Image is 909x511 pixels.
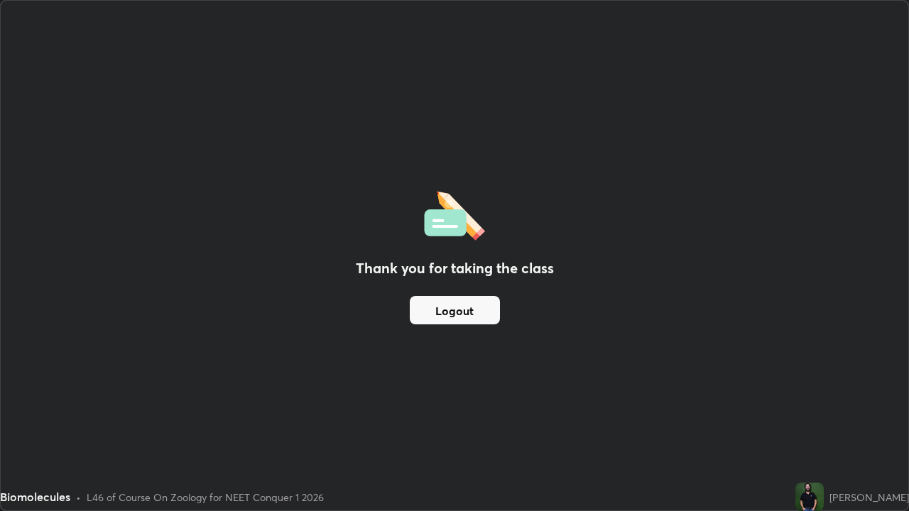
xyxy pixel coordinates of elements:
[829,490,909,505] div: [PERSON_NAME]
[87,490,324,505] div: L46 of Course On Zoology for NEET Conquer 1 2026
[795,483,824,511] img: 8be69093bacc48d5a625170d7cbcf919.jpg
[76,490,81,505] div: •
[410,296,500,324] button: Logout
[424,187,485,241] img: offlineFeedback.1438e8b3.svg
[356,258,554,279] h2: Thank you for taking the class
